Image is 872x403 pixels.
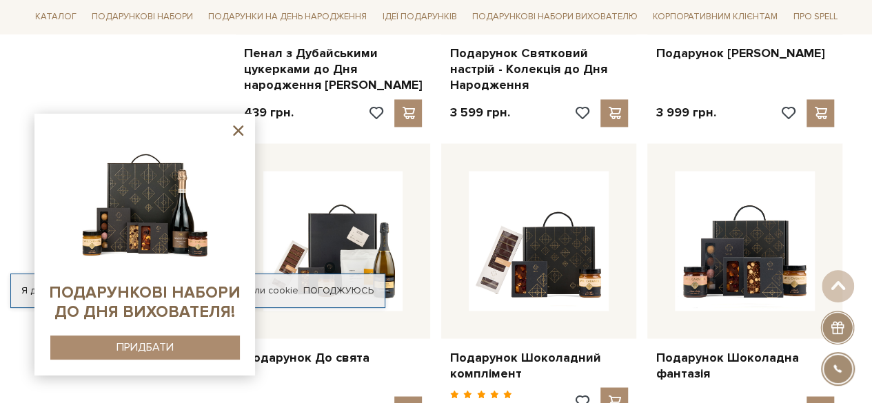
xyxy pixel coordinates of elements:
[449,105,509,121] p: 3 599 грн.
[244,105,294,121] p: 439 грн.
[656,349,834,382] a: Подарунок Шоколадна фантазія
[303,285,374,297] a: Погоджуюсь
[244,349,423,365] a: Подарунок До свята
[203,7,372,28] a: Подарунки на День народження
[11,285,385,297] div: Я дозволяю [DOMAIN_NAME] використовувати
[244,45,423,94] a: Пенал з Дубайськими цукерками до Дня народження [PERSON_NAME]
[376,7,462,28] a: Ідеї подарунків
[30,7,82,28] a: Каталог
[647,6,783,29] a: Корпоративним клієнтам
[86,7,199,28] a: Подарункові набори
[449,349,628,382] a: Подарунок Шоколадний комплімент
[656,105,716,121] p: 3 999 грн.
[236,285,298,296] a: файли cookie
[467,6,643,29] a: Подарункові набори вихователю
[787,7,842,28] a: Про Spell
[656,45,834,61] a: Подарунок [PERSON_NAME]
[449,45,628,94] a: Подарунок Святковий настрій - Колекція до Дня Народження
